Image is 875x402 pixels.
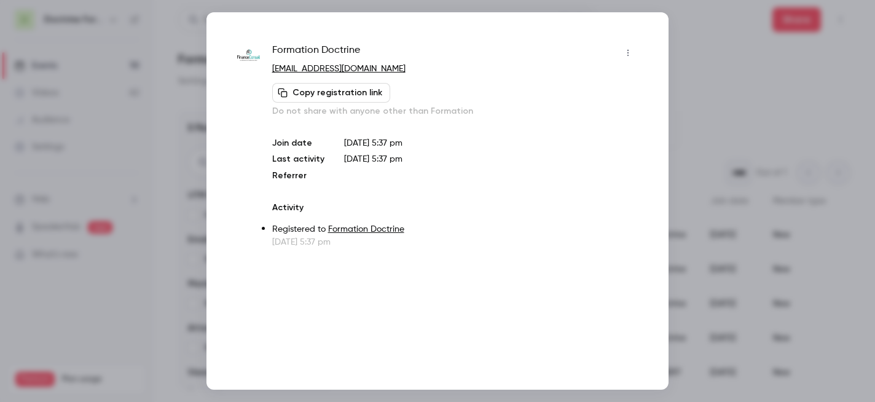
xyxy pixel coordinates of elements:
[272,83,390,103] button: Copy registration link
[272,65,406,73] a: [EMAIL_ADDRESS][DOMAIN_NAME]
[272,43,360,63] span: Formation Doctrine
[272,223,638,236] p: Registered to
[272,137,324,149] p: Join date
[272,170,324,182] p: Referrer
[237,44,260,67] img: financeconseil.fr
[344,155,402,164] span: [DATE] 5:37 pm
[272,202,638,214] p: Activity
[344,137,638,149] p: [DATE] 5:37 pm
[272,105,638,117] p: Do not share with anyone other than Formation
[328,225,404,234] a: Formation Doctrine
[272,153,324,166] p: Last activity
[272,236,638,248] p: [DATE] 5:37 pm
